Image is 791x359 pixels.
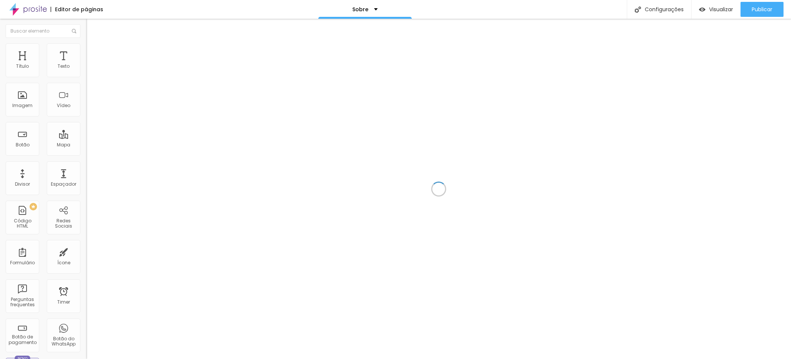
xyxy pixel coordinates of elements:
img: view-1.svg [699,6,705,13]
div: Espaçador [51,182,76,187]
div: Divisor [15,182,30,187]
p: Sobre [352,7,368,12]
input: Buscar elemento [6,24,80,38]
button: Visualizar [692,2,741,17]
span: Publicar [752,6,772,12]
button: Publicar [741,2,784,17]
div: Redes Sociais [49,218,78,229]
div: Botão de pagamento [7,334,37,345]
img: Icone [72,29,76,33]
div: Texto [58,64,70,69]
div: Código HTML [7,218,37,229]
div: Formulário [10,260,35,265]
div: Timer [57,299,70,305]
img: Icone [635,6,641,13]
span: Visualizar [709,6,733,12]
div: Mapa [57,142,70,147]
div: Ícone [57,260,70,265]
div: Perguntas frequentes [7,297,37,308]
div: Botão do WhatsApp [49,336,78,347]
div: Título [16,64,29,69]
div: Imagem [12,103,33,108]
div: Botão [16,142,30,147]
div: Editor de páginas [50,7,103,12]
div: Vídeo [57,103,70,108]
